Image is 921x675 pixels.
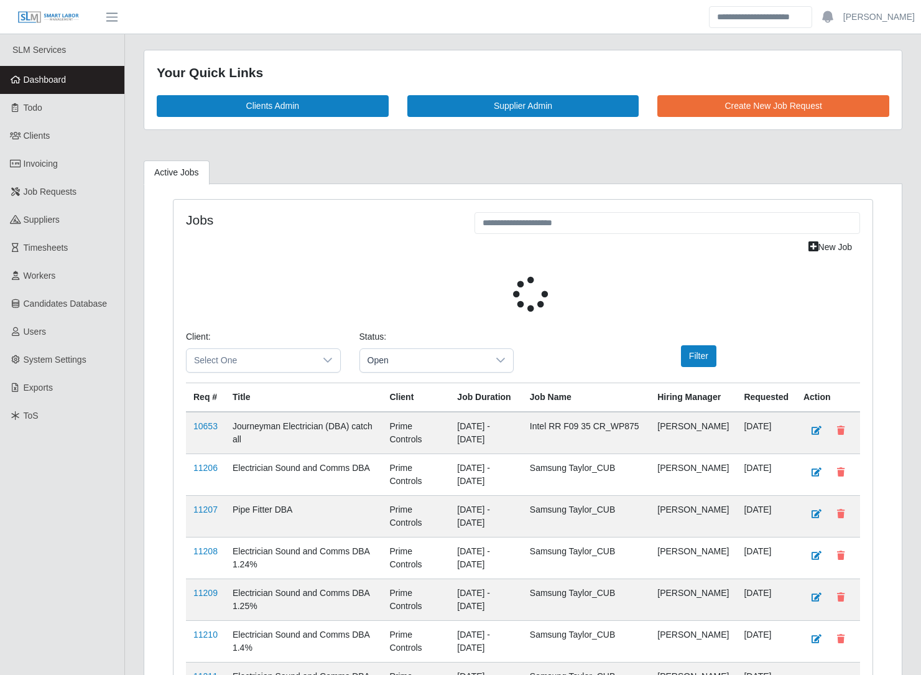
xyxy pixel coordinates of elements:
img: SLM Logo [17,11,80,24]
td: [DATE] - [DATE] [450,454,522,495]
a: 11208 [193,546,218,556]
td: Intel RR F09 35 CR_WP875 [522,412,650,454]
span: Suppliers [24,215,60,225]
span: Invoicing [24,159,58,169]
label: Status: [359,330,387,343]
td: [DATE] - [DATE] [450,495,522,537]
span: Workers [24,271,56,281]
td: [PERSON_NAME] [650,620,736,662]
th: Req # [186,383,225,412]
td: [DATE] [736,412,796,454]
td: Prime Controls [382,454,450,495]
a: 11207 [193,505,218,514]
td: [DATE] [736,537,796,579]
td: Journeyman Electrician (DBA) catch all [225,412,382,454]
label: Client: [186,330,211,343]
span: SLM Services [12,45,66,55]
td: Prime Controls [382,620,450,662]
div: Your Quick Links [157,63,889,83]
td: [DATE] [736,579,796,620]
a: New Job [800,236,860,258]
th: Hiring Manager [650,383,736,412]
a: Active Jobs [144,161,210,185]
td: Electrician Sound and Comms DBA [225,454,382,495]
td: Samsung Taylor_CUB [522,537,650,579]
a: 11209 [193,588,218,598]
td: Prime Controls [382,579,450,620]
td: [DATE] [736,454,796,495]
td: Prime Controls [382,537,450,579]
span: Timesheets [24,243,68,253]
td: [DATE] - [DATE] [450,412,522,454]
td: Electrician Sound and Comms DBA 1.24% [225,537,382,579]
a: Clients Admin [157,95,389,117]
td: Samsung Taylor_CUB [522,579,650,620]
td: Electrician Sound and Comms DBA 1.4% [225,620,382,662]
a: Create New Job Request [657,95,889,117]
td: Pipe Fitter DBA [225,495,382,537]
td: [DATE] - [DATE] [450,579,522,620]
th: Client [382,383,450,412]
th: Job Duration [450,383,522,412]
span: Exports [24,383,53,393]
a: Supplier Admin [407,95,639,117]
td: Samsung Taylor_CUB [522,620,650,662]
button: Filter [681,345,716,367]
span: Dashboard [24,75,67,85]
td: [PERSON_NAME] [650,537,736,579]
span: Select One [187,349,315,372]
span: System Settings [24,355,86,365]
span: ToS [24,411,39,421]
td: Prime Controls [382,495,450,537]
td: [PERSON_NAME] [650,495,736,537]
td: [DATE] [736,495,796,537]
td: [PERSON_NAME] [650,579,736,620]
td: [DATE] - [DATE] [450,620,522,662]
span: Clients [24,131,50,141]
td: [PERSON_NAME] [650,412,736,454]
a: 11210 [193,630,218,640]
input: Search [709,6,812,28]
td: Samsung Taylor_CUB [522,495,650,537]
span: Todo [24,103,42,113]
h4: Jobs [186,212,456,228]
a: 10653 [193,421,218,431]
td: [PERSON_NAME] [650,454,736,495]
span: Candidates Database [24,299,108,309]
a: 11206 [193,463,218,473]
th: Job Name [522,383,650,412]
span: Open [360,349,489,372]
th: Title [225,383,382,412]
a: [PERSON_NAME] [843,11,915,24]
th: Requested [736,383,796,412]
td: [DATE] - [DATE] [450,537,522,579]
span: Users [24,327,47,337]
td: Electrician Sound and Comms DBA 1.25% [225,579,382,620]
span: Job Requests [24,187,77,197]
td: Samsung Taylor_CUB [522,454,650,495]
td: [DATE] [736,620,796,662]
td: Prime Controls [382,412,450,454]
th: Action [796,383,860,412]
